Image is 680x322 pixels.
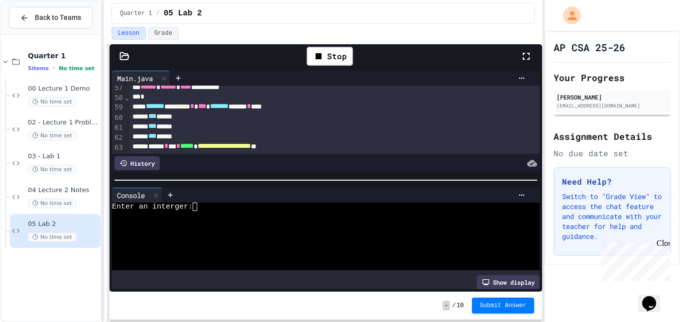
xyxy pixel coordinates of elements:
[28,118,99,127] span: 02 - Lecture 1 Problem 2
[28,97,77,107] span: No time set
[554,147,671,159] div: No due date set
[112,71,170,86] div: Main.java
[562,176,663,188] h3: Need Help?
[112,188,162,203] div: Console
[112,103,124,112] div: 59
[124,94,129,102] span: Fold line
[557,102,668,109] div: [EMAIL_ADDRESS][DOMAIN_NAME]
[112,143,124,153] div: 63
[28,199,77,208] span: No time set
[638,282,670,312] iframe: chat widget
[554,71,671,85] h2: Your Progress
[112,27,146,40] button: Lesson
[112,123,124,133] div: 61
[4,4,69,63] div: Chat with us now!Close
[28,232,77,242] span: No time set
[112,190,150,201] div: Console
[112,153,124,163] div: 64
[452,302,455,310] span: /
[120,9,152,17] span: Quarter 1
[114,156,160,170] div: History
[28,51,99,60] span: Quarter 1
[59,65,95,72] span: No time set
[112,113,124,123] div: 60
[9,7,93,28] button: Back to Teams
[112,133,124,143] div: 62
[472,298,535,314] button: Submit Answer
[480,302,527,310] span: Submit Answer
[307,47,353,66] div: Stop
[35,12,81,23] span: Back to Teams
[28,220,99,228] span: 05 Lab 2
[53,64,55,72] span: •
[164,7,202,19] span: 05 Lab 2
[112,83,124,93] div: 57
[112,203,193,211] span: Enter an interger:
[553,4,583,27] div: My Account
[557,93,668,102] div: [PERSON_NAME]
[28,65,49,72] span: 5 items
[112,93,124,103] div: 58
[597,239,670,281] iframe: chat widget
[156,9,160,17] span: /
[456,302,463,310] span: 10
[28,152,99,161] span: 03 - Lab 1
[562,192,663,241] p: Switch to "Grade View" to access the chat feature and communicate with your teacher for help and ...
[148,27,179,40] button: Grade
[112,73,158,84] div: Main.java
[28,131,77,140] span: No time set
[28,165,77,174] span: No time set
[443,301,450,311] span: -
[477,275,540,289] div: Show display
[28,186,99,195] span: 04 Lecture 2 Notes
[554,129,671,143] h2: Assignment Details
[554,40,625,54] h1: AP CSA 25-26
[28,85,99,93] span: 00 Lecture 1 Demo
